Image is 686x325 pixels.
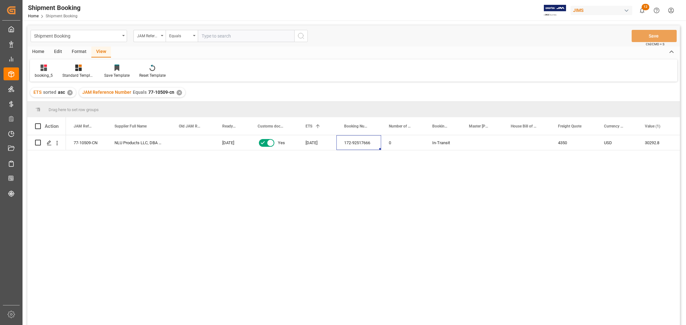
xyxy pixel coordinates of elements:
div: Edit [49,47,67,57]
div: JIMS [571,6,632,15]
button: search button [294,30,308,42]
span: 77-10509-cn [148,90,174,95]
span: ETS [306,124,312,128]
span: Currency (freight quote) [604,124,624,128]
div: Reset Template [139,73,166,78]
div: [DATE] [298,135,336,150]
button: JIMS [571,4,635,16]
span: Number of Containers [389,124,411,128]
span: Value (1) [645,124,660,128]
div: ✕ [67,90,73,95]
span: Ctrl/CMD + S [646,42,664,47]
img: Exertis%20JAM%20-%20Email%20Logo.jpg_1722504956.jpg [544,5,566,16]
div: View [91,47,111,57]
div: Equals [169,31,191,39]
span: Equals [133,90,147,95]
span: JAM Reference Number [74,124,93,128]
button: open menu [166,30,198,42]
div: Home [27,47,49,57]
div: Press SPACE to select this row. [27,135,66,150]
div: 0 [381,135,425,150]
input: Type to search [198,30,294,42]
span: asc [58,90,65,95]
div: 30292.8 [637,135,675,150]
span: ETS [33,90,41,95]
span: 12 [642,4,649,10]
div: NLU Products LLC, DBA Bodyguardz (Consig [107,135,171,150]
div: JAM Reference Number [137,31,159,39]
span: Ready Date [222,124,236,128]
span: Master [PERSON_NAME] of Lading Number [469,124,489,128]
div: Shipment Booking [34,31,120,40]
button: show 12 new notifications [635,3,649,18]
div: 172-92517666 [336,135,381,150]
div: [DATE] [215,135,250,150]
div: ✕ [177,90,182,95]
span: Old JAM Reference Number [179,124,201,128]
div: Format [67,47,91,57]
span: Yes [278,136,285,150]
div: booking_5 [35,73,53,78]
div: 77-10509-CN [66,135,107,150]
a: Home [28,14,39,18]
div: Standard Templates [62,73,95,78]
button: open menu [31,30,127,42]
div: USD [596,135,637,150]
button: open menu [133,30,166,42]
div: Shipment Booking [28,3,80,13]
span: Booking Status [432,124,448,128]
button: Save [632,30,677,42]
span: House Bill of Lading Number [511,124,537,128]
div: 4350 [550,135,596,150]
span: Supplier Full Name [114,124,147,128]
span: sorted [43,90,56,95]
span: JAM Reference Number [82,90,131,95]
div: Save Template [104,73,130,78]
span: Drag here to set row groups [49,107,99,112]
button: Help Center [649,3,664,18]
div: In-Transit [432,136,453,150]
span: Booking Number [344,124,368,128]
span: Customs documents sent to broker [258,124,284,128]
span: Freight Quote [558,124,581,128]
div: Action [45,123,59,129]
